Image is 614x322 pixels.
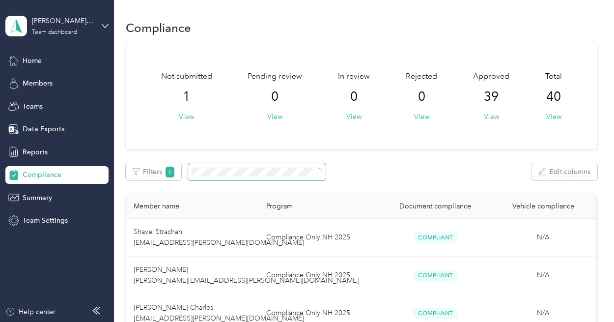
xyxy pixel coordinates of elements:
span: 1 [183,89,190,105]
span: Total [545,71,562,83]
span: Data Exports [23,124,64,134]
td: Compliance Only NH 2025 [258,257,381,294]
span: Rejected [406,71,437,83]
div: Document compliance [389,202,481,210]
span: Compliant [413,308,458,319]
div: Team dashboard [32,29,77,35]
span: N/A [537,271,550,279]
div: Vehicle compliance [497,202,589,210]
button: View [414,112,429,122]
button: View [484,112,499,122]
span: N/A [537,233,550,241]
span: 39 [484,89,499,105]
button: View [346,112,362,122]
span: 1 [166,167,174,177]
span: Not submitted [161,71,212,83]
div: [PERSON_NAME][EMAIL_ADDRESS][DOMAIN_NAME] [32,16,93,26]
span: Home [23,56,42,66]
span: Team Settings [23,215,68,226]
span: 40 [546,89,561,105]
span: N/A [537,309,550,317]
span: 0 [271,89,279,105]
button: View [546,112,561,122]
span: Compliant [413,270,458,281]
span: Reports [23,147,48,157]
button: Filters1 [126,163,181,180]
span: Shavel Strachan [EMAIL_ADDRESS][PERSON_NAME][DOMAIN_NAME] [134,228,304,247]
span: Compliant [413,232,458,243]
span: Approved [473,71,509,83]
td: Compliance Only NH 2025 [258,219,381,257]
span: Members [23,78,53,88]
span: Compliance [23,170,61,180]
button: Help center [5,307,56,317]
h1: Compliance [126,23,191,33]
span: [PERSON_NAME] [PERSON_NAME][EMAIL_ADDRESS][PERSON_NAME][DOMAIN_NAME] [134,265,359,285]
button: Edit columns [531,163,597,180]
span: Teams [23,101,43,112]
span: 0 [350,89,358,105]
span: 0 [418,89,425,105]
button: View [267,112,282,122]
span: Summary [23,193,52,203]
th: Member name [126,194,258,219]
span: In review [338,71,370,83]
span: Pending review [248,71,302,83]
iframe: Everlance-gr Chat Button Frame [559,267,614,322]
button: View [179,112,194,122]
th: Program [258,194,381,219]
